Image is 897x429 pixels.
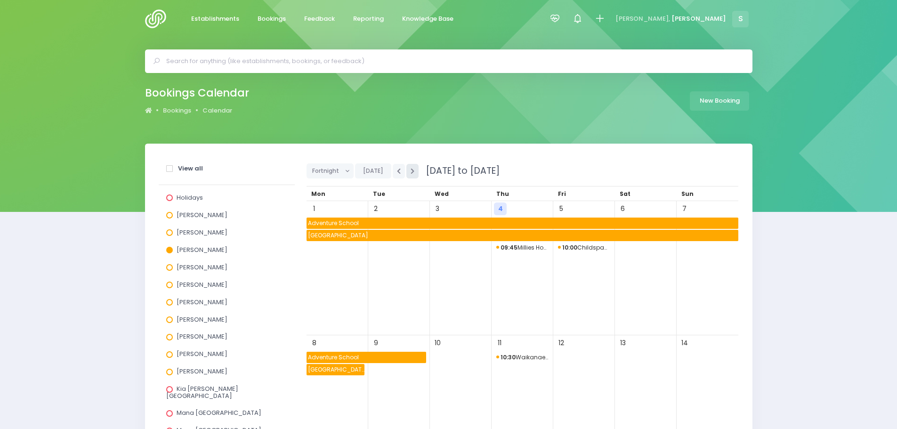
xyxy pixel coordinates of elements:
a: Bookings [250,10,294,28]
span: Waikanae Homeschool Co-op [496,352,549,363]
span: S [732,11,749,27]
button: Fortnight [307,163,354,178]
span: [PERSON_NAME] [177,228,227,237]
span: Te Ra School [307,364,364,375]
span: Fri [558,190,566,198]
span: Tue [373,190,385,198]
span: Establishments [191,14,239,24]
input: Search for anything (like establishments, bookings, or feedback) [166,54,739,68]
span: [PERSON_NAME] [177,263,227,272]
span: Sat [620,190,630,198]
span: Adventure School [307,218,738,229]
a: Calendar [202,106,232,115]
span: [PERSON_NAME] [671,14,726,24]
span: Childspace Early Learning Centre -Wilton [558,242,610,253]
span: Wed [435,190,449,198]
span: Knowledge Base [402,14,453,24]
span: 2 [370,202,382,215]
span: 10 [431,337,444,349]
span: 8 [308,337,321,349]
strong: View all [178,164,203,173]
a: Feedback [297,10,343,28]
span: Reporting [353,14,384,24]
span: 11 [493,337,506,349]
span: 9 [370,337,382,349]
strong: 09:45 [501,243,517,251]
span: 5 [555,202,567,215]
a: Knowledge Base [395,10,461,28]
span: Holidays [177,193,203,202]
img: Logo [145,9,172,28]
span: 6 [616,202,629,215]
span: Mon [311,190,325,198]
span: [PERSON_NAME], [615,14,670,24]
span: 14 [678,337,691,349]
span: 3 [431,202,444,215]
span: Kia [PERSON_NAME][GEOGRAPHIC_DATA] [166,384,238,400]
strong: 10:30 [501,353,516,361]
span: Bookings [258,14,286,24]
span: [PERSON_NAME] [177,245,227,254]
span: [PERSON_NAME] [177,210,227,219]
span: [PERSON_NAME] [177,315,227,324]
span: [PERSON_NAME] [177,298,227,307]
span: Fortnight [312,164,341,178]
span: 7 [678,202,691,215]
span: Te Ra School [307,230,738,241]
span: [DATE] to [DATE] [420,164,500,177]
span: Millies House Oxford St Kindy [496,242,549,253]
span: 4 [494,202,507,215]
span: Mana [GEOGRAPHIC_DATA] [177,408,261,417]
span: [PERSON_NAME] [177,280,227,289]
a: Bookings [163,106,191,115]
a: Reporting [346,10,392,28]
a: Establishments [184,10,247,28]
span: 12 [555,337,567,349]
button: [DATE] [355,163,391,178]
span: Feedback [304,14,335,24]
h2: Bookings Calendar [145,87,249,99]
span: [PERSON_NAME] [177,367,227,376]
span: [PERSON_NAME] [177,332,227,341]
strong: 10:00 [562,243,577,251]
span: Adventure School [307,352,426,363]
a: New Booking [690,91,749,111]
span: 13 [616,337,629,349]
span: 1 [308,202,321,215]
span: Sun [681,190,694,198]
span: [PERSON_NAME] [177,349,227,358]
span: Thu [496,190,509,198]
